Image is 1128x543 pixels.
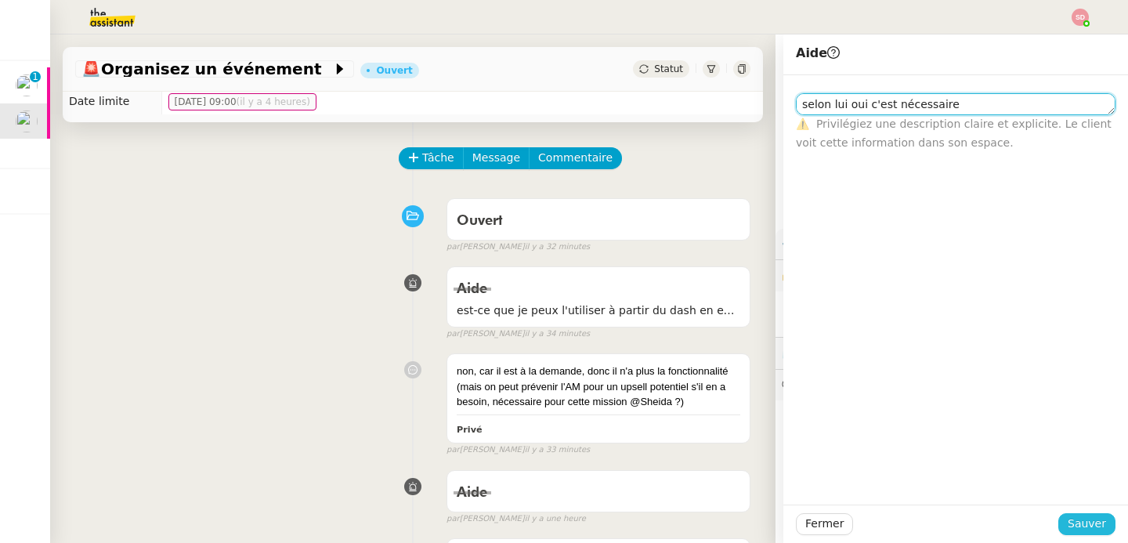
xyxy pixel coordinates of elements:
span: par [446,512,460,526]
span: par [446,443,460,457]
div: ⚙️Procédures [775,229,1128,259]
span: par [446,241,460,254]
div: 🔐Données client [775,260,1128,291]
button: Message [463,147,530,169]
img: users%2FNsDxpgzytqOlIY2WSYlFcHtx26m1%2Favatar%2F8901.jpg [16,74,38,96]
span: Ouvert [457,214,503,228]
span: il y a 33 minutes [525,443,591,457]
span: Commentaire [538,149,613,167]
nz-badge-sup: 1 [30,71,41,82]
span: ⚠️ [796,118,809,130]
span: 💬 [782,378,910,391]
span: il y a une heure [525,512,586,526]
button: Commentaire [529,147,622,169]
button: Tâche [399,147,464,169]
div: (mais on peut prévenir l'AM pour un upsell potentiel s'il en a besoin, nécessaire pour cette miss... [457,379,740,410]
span: Statut [654,63,683,74]
span: Sauver [1068,515,1106,533]
span: Fermer [805,515,844,533]
img: users%2FpftfpH3HWzRMeZpe6E7kXDgO5SJ3%2Favatar%2Fa3cc7090-f8ed-4df9-82e0-3c63ac65f9dd [16,110,38,132]
small: [PERSON_NAME] [446,241,590,254]
div: ⏲️Tâches 23:38 [775,338,1128,368]
td: Date limite [63,89,161,114]
div: non, car il est à la demande, donc il n'a plus la fonctionnalité [457,364,740,379]
small: [PERSON_NAME] [446,512,586,526]
span: ⏲️ [782,346,896,359]
span: Privilégiez une description claire et explicite. Le client voit cette information dans son espace. [796,118,1112,148]
span: est-ce que je peux l'utiliser à partir du dash en expéditeur? [457,302,740,320]
p: 1 [32,71,38,85]
span: Aide [457,486,487,500]
div: Ouvert [376,66,412,75]
span: Tâche [422,149,454,167]
span: 🚨 [81,60,101,78]
span: Message [472,149,520,167]
small: [PERSON_NAME] [446,328,590,341]
b: Privé [457,425,482,435]
span: (il y a 4 heures) [237,96,310,107]
span: Aide [457,282,487,296]
button: Sauver [1058,513,1115,535]
span: par [446,328,460,341]
span: il y a 34 minutes [525,328,591,341]
div: 💬Commentaires 5 [775,370,1128,400]
small: [PERSON_NAME] [446,443,590,457]
button: Fermer [796,513,853,535]
span: ⚙️ [782,235,863,253]
span: 🔐 [782,266,884,284]
img: svg [1072,9,1089,26]
span: [DATE] 09:00 [175,94,310,110]
span: Aide [796,45,840,60]
span: il y a 32 minutes [525,241,591,254]
span: Organisez un événement [81,61,332,77]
